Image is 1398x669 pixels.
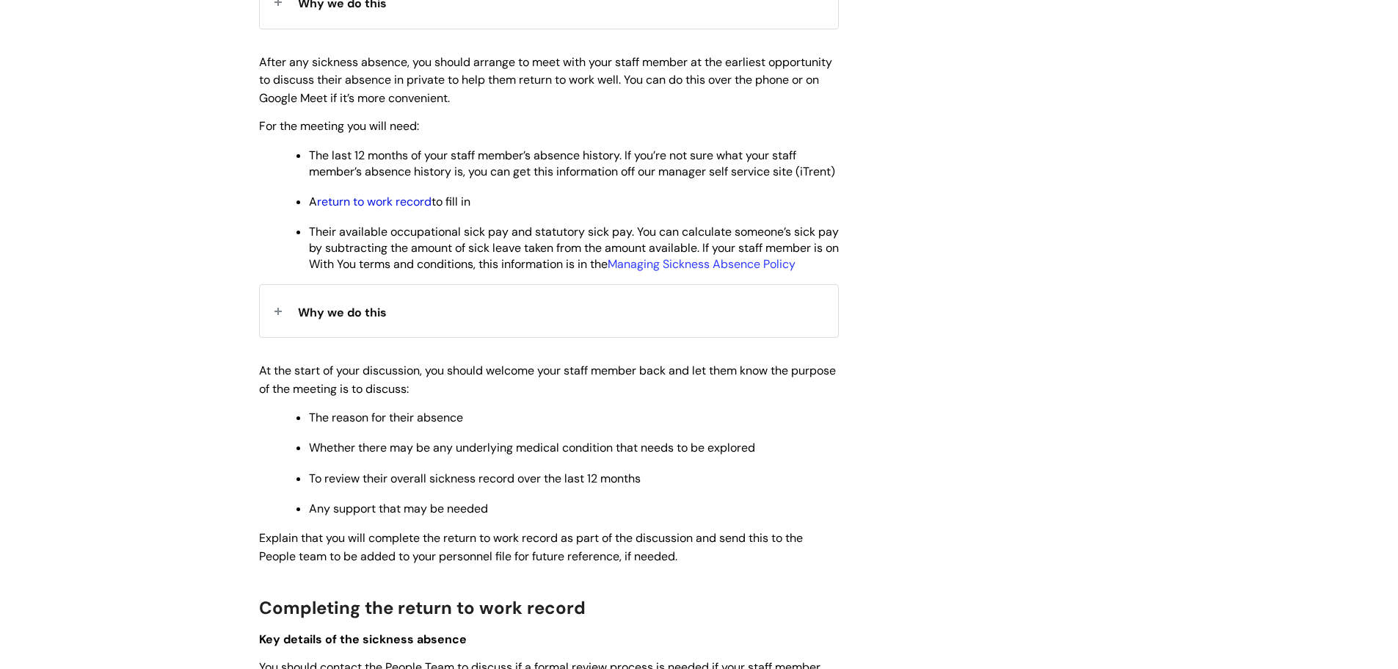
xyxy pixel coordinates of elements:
a: Managing Sickness Absence Policy [608,256,796,272]
span: Whether there may be any underlying medical condition that needs to be explored [309,440,755,455]
span: After any sickness absence, you should arrange to meet with your staff member at the earliest opp... [259,54,832,106]
span: Any support that may be needed [309,501,488,516]
span: The last 12 months of your staff member’s absence history. If you’re not sure what your staff mem... [309,148,835,179]
span: Completing the return to work record [259,596,586,619]
span: At the start of your discussion, you should welcome your staff member back and let them know the ... [259,363,836,397]
span: For the meeting you will need: [259,118,419,134]
span: Explain that you will complete the return to work record as part of the discussion and send this ... [259,530,803,564]
span: The reason for their absence [309,410,463,425]
span: A to fill in [309,194,470,209]
span: To review their overall sickness record over the last 12 months [309,471,641,486]
span: Their available occupational sick pay and statutory sick pay. You can calculate someone’s sick pa... [309,224,839,272]
span: Why we do this [298,305,387,320]
a: return to work record [317,194,432,209]
span: Key details of the sickness absence [259,632,467,647]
